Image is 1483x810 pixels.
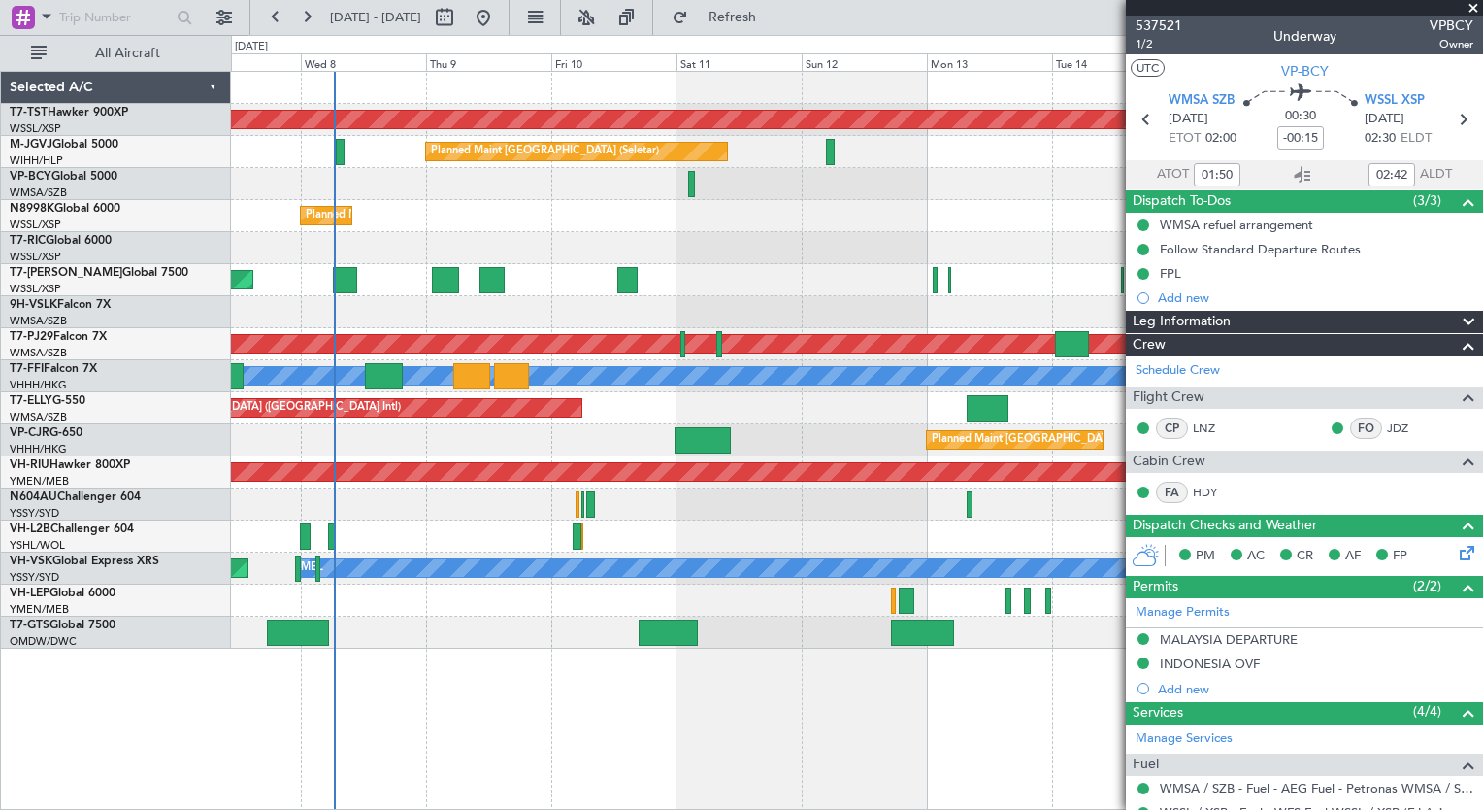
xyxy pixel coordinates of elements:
[10,331,53,343] span: T7-PJ29
[10,523,134,535] a: VH-L2BChallenger 604
[330,9,421,26] span: [DATE] - [DATE]
[10,186,67,200] a: WMSA/SZB
[1133,311,1231,333] span: Leg Information
[10,474,69,489] a: YMEN/MEB
[301,53,426,71] div: Wed 8
[1160,241,1361,257] div: Follow Standard Departure Routes
[50,47,205,60] span: All Aircraft
[10,427,82,439] a: VP-CJRG-650
[426,53,551,71] div: Thu 9
[10,442,67,456] a: VHHH/HKG
[10,171,117,183] a: VP-BCYGlobal 5000
[1401,129,1432,149] span: ELDT
[1133,334,1166,356] span: Crew
[10,588,115,599] a: VH-LEPGlobal 6000
[1345,547,1361,566] span: AF
[306,201,534,230] div: Planned Maint [GEOGRAPHIC_DATA] (Seletar)
[1136,361,1220,381] a: Schedule Crew
[663,2,779,33] button: Refresh
[10,282,61,296] a: WSSL/XSP
[1193,420,1236,437] a: LNZ
[1205,129,1236,149] span: 02:00
[1196,547,1215,566] span: PM
[1169,91,1235,111] span: WMSA SZB
[10,395,52,407] span: T7-ELLY
[10,331,107,343] a: T7-PJ29Falcon 7X
[802,53,927,71] div: Sun 12
[10,107,48,118] span: T7-TST
[1413,576,1441,596] span: (2/2)
[1169,129,1201,149] span: ETOT
[1133,702,1183,725] span: Services
[1133,576,1178,598] span: Permits
[1136,603,1230,623] a: Manage Permits
[10,506,59,521] a: YSSY/SYD
[1158,289,1473,306] div: Add new
[10,235,46,247] span: T7-RIC
[927,53,1052,71] div: Mon 13
[1365,110,1404,129] span: [DATE]
[692,11,774,24] span: Refresh
[10,523,50,535] span: VH-L2B
[10,378,67,392] a: VHHH/HKG
[10,427,49,439] span: VP-CJR
[10,634,77,649] a: OMDW/DWC
[1052,53,1177,71] div: Tue 14
[1160,656,1260,672] div: INDONESIA OVF
[1413,190,1441,211] span: (3/3)
[1413,701,1441,722] span: (4/4)
[1133,387,1204,409] span: Flight Crew
[1160,265,1181,282] div: FPL
[10,459,49,471] span: VH-RIU
[10,299,57,311] span: 9H-VSLK
[1160,217,1313,233] div: WMSA refuel arrangement
[77,393,401,422] div: Planned Maint [GEOGRAPHIC_DATA] ([GEOGRAPHIC_DATA] Intl)
[1133,515,1317,537] span: Dispatch Checks and Weather
[10,459,130,471] a: VH-RIUHawker 800XP
[10,538,65,553] a: YSHL/WOL
[10,410,67,424] a: WMSA/SZB
[10,139,52,151] span: M-JGVJ
[10,107,128,118] a: T7-TSTHawker 900XP
[10,250,61,264] a: WSSL/XSP
[10,602,69,617] a: YMEN/MEB
[10,588,49,599] span: VH-LEP
[1247,547,1265,566] span: AC
[1156,482,1188,503] div: FA
[10,620,115,631] a: T7-GTSGlobal 7500
[10,203,120,215] a: N8998KGlobal 6000
[1160,631,1298,648] div: MALAYSIA DEPARTURE
[10,620,49,631] span: T7-GTS
[676,53,802,71] div: Sat 11
[1169,110,1208,129] span: [DATE]
[10,363,97,375] a: T7-FFIFalcon 7X
[10,153,63,168] a: WIHH/HLP
[1133,190,1231,213] span: Dispatch To-Dos
[10,346,67,360] a: WMSA/SZB
[1157,165,1189,185] span: ATOT
[10,556,159,567] a: VH-VSKGlobal Express XRS
[1365,129,1396,149] span: 02:30
[10,171,51,183] span: VP-BCY
[1133,451,1205,473] span: Cabin Crew
[1368,163,1415,186] input: --:--
[10,570,59,585] a: YSSY/SYD
[10,267,188,279] a: T7-[PERSON_NAME]Global 7500
[1365,91,1425,111] span: WSSL XSP
[1156,418,1188,439] div: CP
[431,137,659,166] div: Planned Maint [GEOGRAPHIC_DATA] (Seletar)
[1158,681,1473,697] div: Add new
[10,203,54,215] span: N8998K
[1194,163,1240,186] input: --:--
[10,395,85,407] a: T7-ELLYG-550
[10,299,111,311] a: 9H-VSLKFalcon 7X
[1430,36,1473,52] span: Owner
[1136,36,1182,52] span: 1/2
[10,556,52,567] span: VH-VSK
[932,425,1256,455] div: Planned Maint [GEOGRAPHIC_DATA] ([GEOGRAPHIC_DATA] Intl)
[551,53,676,71] div: Fri 10
[1133,754,1159,776] span: Fuel
[1136,729,1233,749] a: Manage Services
[10,139,118,151] a: M-JGVJGlobal 5000
[1193,484,1236,501] a: HDY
